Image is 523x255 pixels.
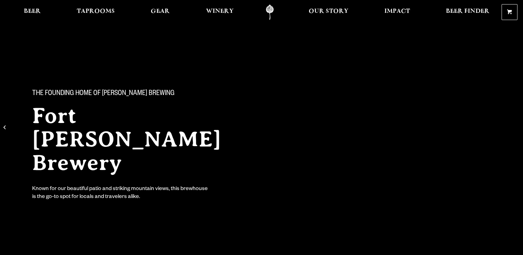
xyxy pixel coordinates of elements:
a: Winery [202,4,238,20]
span: Beer Finder [446,9,489,14]
span: The Founding Home of [PERSON_NAME] Brewing [32,89,175,98]
h2: Fort [PERSON_NAME] Brewery [32,104,248,174]
span: Our Story [309,9,348,14]
span: Winery [206,9,234,14]
span: Beer [24,9,41,14]
a: Impact [380,4,414,20]
a: Gear [146,4,174,20]
a: Taprooms [72,4,119,20]
a: Our Story [304,4,353,20]
span: Taprooms [77,9,115,14]
span: Impact [384,9,410,14]
span: Gear [151,9,170,14]
a: Beer Finder [441,4,494,20]
a: Odell Home [257,4,283,20]
a: Beer [19,4,45,20]
div: Known for our beautiful patio and striking mountain views, this brewhouse is the go-to spot for l... [32,186,209,201]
